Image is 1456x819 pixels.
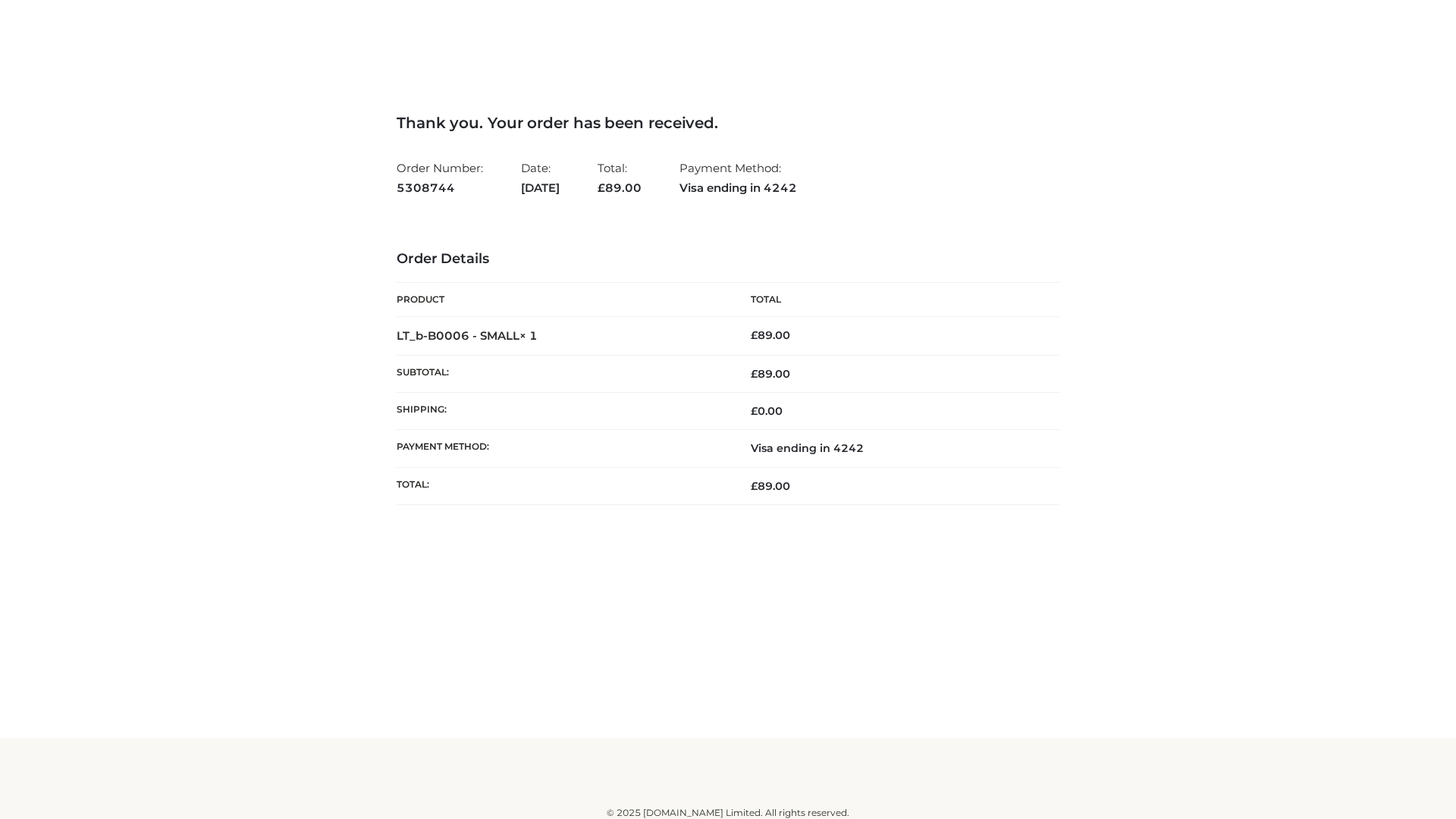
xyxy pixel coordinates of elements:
th: Product [397,283,728,317]
span: £ [598,180,605,195]
bdi: 89.00 [751,328,790,342]
h3: Thank you. Your order has been received. [397,114,1059,132]
span: 89.00 [598,180,642,195]
strong: [DATE] [521,178,560,198]
strong: 5308744 [397,178,483,198]
strong: LT_b-B0006 - SMALL [397,328,538,343]
span: 89.00 [751,367,790,381]
li: Total: [598,155,642,201]
li: Date: [521,155,560,201]
th: Total [728,283,1059,317]
span: 89.00 [751,479,790,493]
strong: Visa ending in 4242 [679,178,797,198]
span: £ [751,328,758,342]
th: Payment method: [397,430,728,467]
span: £ [751,404,758,418]
th: Subtotal: [397,355,728,392]
li: Payment Method: [679,155,797,201]
td: Visa ending in 4242 [728,430,1059,467]
th: Shipping: [397,393,728,430]
bdi: 0.00 [751,404,783,418]
h3: Order Details [397,251,1059,268]
span: £ [751,479,758,493]
li: Order Number: [397,155,483,201]
th: Total: [397,467,728,504]
span: £ [751,367,758,381]
strong: × 1 [519,328,538,343]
